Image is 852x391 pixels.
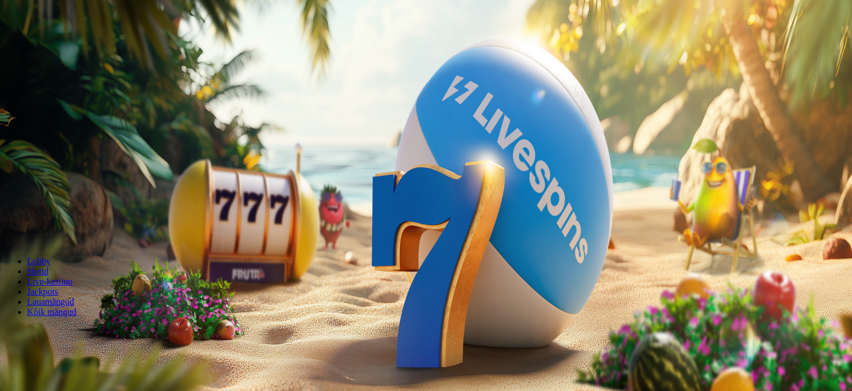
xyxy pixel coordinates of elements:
[27,307,77,317] a: Kõik mängud
[27,256,51,266] a: Lobby
[27,287,58,296] a: Jackpots
[5,237,847,338] header: Lobby
[27,297,74,306] a: Lauamängud
[5,237,847,317] nav: Lobby
[27,277,73,286] a: Live-kasiino
[27,266,48,276] a: Slotid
